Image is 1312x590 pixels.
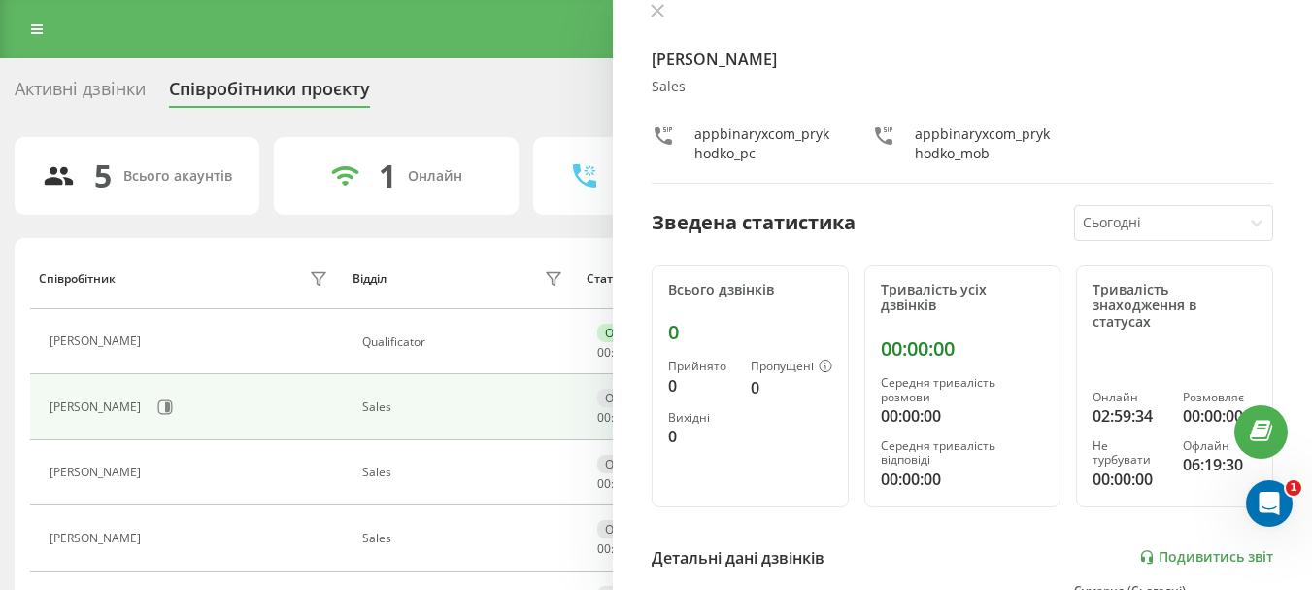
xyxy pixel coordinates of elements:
[597,455,659,473] div: Офлайн
[379,157,396,194] div: 1
[668,425,735,448] div: 0
[1183,391,1257,404] div: Розмовляє
[597,540,611,557] span: 00
[123,168,232,185] div: Всього акаунтів
[362,466,567,479] div: Sales
[694,124,833,163] div: appbinaryxcom_prykhodko_pc
[50,466,146,479] div: [PERSON_NAME]
[1183,439,1257,453] div: Офлайн
[597,542,644,556] div: : :
[362,335,567,349] div: Qualificator
[1093,468,1166,491] div: 00:00:00
[1093,282,1257,330] div: Тривалість знаходження в статусах
[597,346,644,360] div: : :
[1183,404,1257,428] div: 00:00:00
[881,468,1045,491] div: 00:00:00
[597,389,659,407] div: Офлайн
[751,360,832,375] div: Пропущені
[1286,480,1301,496] span: 1
[1246,480,1293,527] iframe: Intercom live chat
[597,411,644,425] div: : :
[652,79,1273,95] div: Sales
[881,439,1045,468] div: Середня тривалість відповіді
[15,79,146,109] div: Активні дзвінки
[668,360,735,373] div: Прийнято
[1093,439,1166,468] div: Не турбувати
[362,532,567,545] div: Sales
[881,404,1045,428] div: 00:00:00
[39,272,116,286] div: Співробітник
[408,168,462,185] div: Онлайн
[597,520,659,538] div: Офлайн
[597,344,611,361] span: 00
[597,477,644,491] div: : :
[668,321,832,344] div: 0
[597,475,611,492] span: 00
[50,400,146,414] div: [PERSON_NAME]
[668,282,832,298] div: Всього дзвінків
[668,411,735,425] div: Вихідні
[652,48,1273,71] h4: [PERSON_NAME]
[1139,549,1273,566] a: Подивитись звіт
[94,157,112,194] div: 5
[652,546,824,570] div: Детальні дані дзвінків
[881,282,1045,315] div: Тривалість усіх дзвінків
[915,124,1054,163] div: appbinaryxcom_prykhodko_mob
[353,272,387,286] div: Відділ
[597,409,611,426] span: 00
[50,532,146,545] div: [PERSON_NAME]
[881,376,1045,404] div: Середня тривалість розмови
[1093,404,1166,428] div: 02:59:34
[597,324,658,342] div: Онлайн
[50,334,146,348] div: [PERSON_NAME]
[881,337,1045,361] div: 00:00:00
[587,272,624,286] div: Статус
[169,79,370,109] div: Співробітники проєкту
[652,208,856,237] div: Зведена статистика
[1093,391,1166,404] div: Онлайн
[362,400,567,414] div: Sales
[751,376,832,399] div: 0
[1183,453,1257,476] div: 06:19:30
[668,374,735,398] div: 0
